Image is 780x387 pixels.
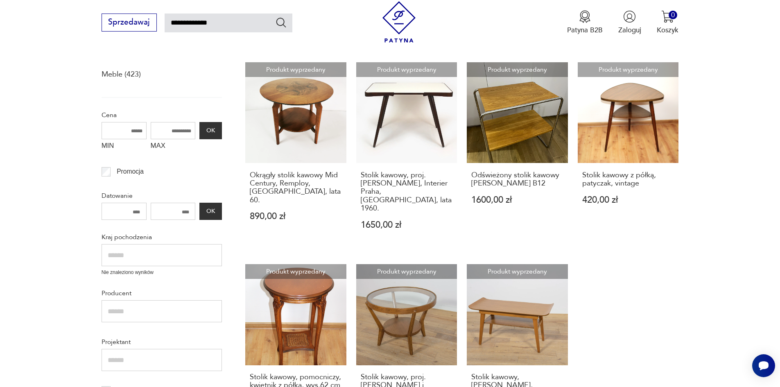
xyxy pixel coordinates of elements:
[661,10,674,23] img: Ikona koszyka
[623,10,636,23] img: Ikonka użytkownika
[471,196,563,204] p: 1600,00 zł
[117,166,144,177] p: Promocja
[275,16,287,28] button: Szukaj
[250,171,342,205] h3: Okrągły stolik kawowy Mid Century, Remploy, [GEOGRAPHIC_DATA], lata 60.
[582,171,674,188] h3: Stolik kawowy z półką, patyczak, vintage
[102,14,157,32] button: Sprzedawaj
[356,62,457,249] a: Produkt wyprzedanyStolik kawowy, proj. Jiří Jiroutek, Interier Praha, Czechy, lata 1960.Stolik ka...
[618,10,641,35] button: Zaloguj
[151,139,196,155] label: MAX
[669,11,677,19] div: 0
[102,68,141,81] a: Meble (423)
[102,269,222,276] p: Nie znaleziono wyników
[752,354,775,377] iframe: Smartsupp widget button
[467,62,568,249] a: Produkt wyprzedanyOdświeżony stolik kawowy M.Breuer B12Odświeżony stolik kawowy [PERSON_NAME] B12...
[199,122,222,139] button: OK
[567,25,603,35] p: Patyna B2B
[250,212,342,221] p: 890,00 zł
[102,190,222,201] p: Datowanie
[102,337,222,347] p: Projektant
[618,25,641,35] p: Zaloguj
[361,221,453,229] p: 1650,00 zł
[102,139,147,155] label: MIN
[361,171,453,213] h3: Stolik kawowy, proj. [PERSON_NAME], Interier Praha, [GEOGRAPHIC_DATA], lata 1960.
[102,110,222,120] p: Cena
[199,203,222,220] button: OK
[102,232,222,242] p: Kraj pochodzenia
[378,1,420,43] img: Patyna - sklep z meblami i dekoracjami vintage
[582,196,674,204] p: 420,00 zł
[102,288,222,299] p: Producent
[657,25,678,35] p: Koszyk
[245,62,346,249] a: Produkt wyprzedanyOkrągły stolik kawowy Mid Century, Remploy, United Kingdom, lata 60.Okrągły sto...
[578,62,679,249] a: Produkt wyprzedanyStolik kawowy z półką, patyczak, vintageStolik kawowy z półką, patyczak, vintag...
[657,10,678,35] button: 0Koszyk
[471,171,563,188] h3: Odświeżony stolik kawowy [PERSON_NAME] B12
[567,10,603,35] a: Ikona medaluPatyna B2B
[579,10,591,23] img: Ikona medalu
[102,20,157,26] a: Sprzedawaj
[567,10,603,35] button: Patyna B2B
